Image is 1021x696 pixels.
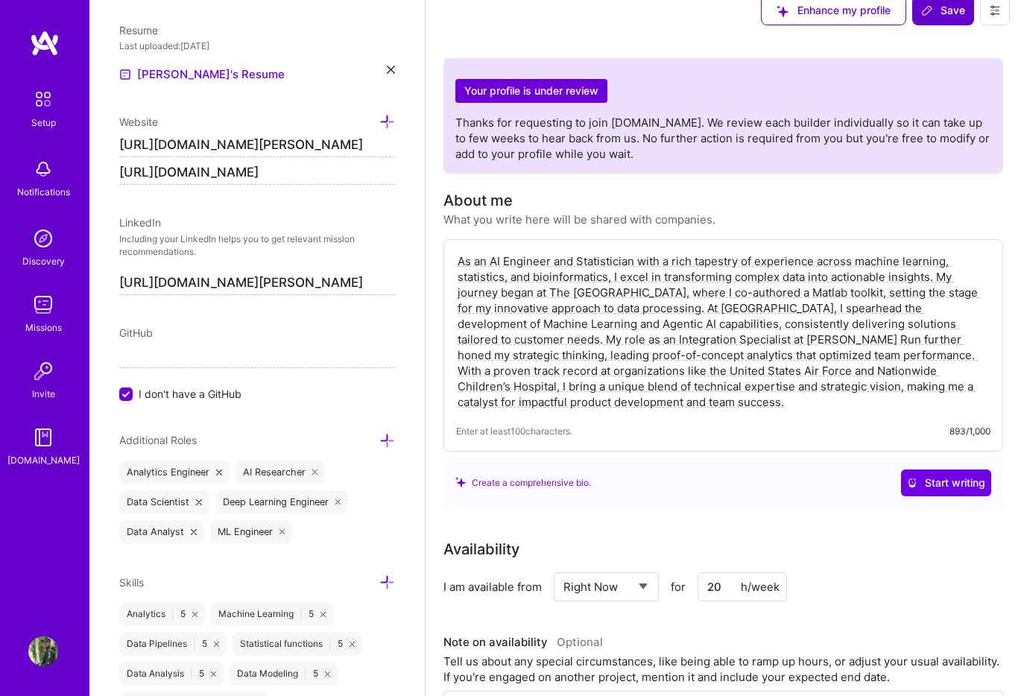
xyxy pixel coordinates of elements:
[921,3,965,18] span: Save
[211,671,216,677] i: icon Close
[741,579,780,595] div: h/week
[216,469,222,475] i: icon Close
[193,638,196,650] span: |
[28,224,58,253] img: discovery
[236,461,326,484] div: AI Researcher
[28,423,58,452] img: guide book
[214,642,219,647] i: icon Close
[443,538,519,560] div: Availability
[907,475,985,490] span: Start writing
[557,635,603,649] span: Optional
[215,490,349,514] div: Deep Learning Engineer
[119,66,285,83] a: [PERSON_NAME]'s Resume
[335,499,341,505] i: icon Close
[7,452,80,468] div: [DOMAIN_NAME]
[907,478,917,488] i: icon CrystalBallWhite
[325,671,330,677] i: icon Close
[119,461,230,484] div: Analytics Engineer
[119,216,161,229] span: LinkedIn
[443,212,715,227] div: What you write here will be shared with companies.
[698,572,787,601] input: XX
[119,233,395,259] p: Including your LinkedIn helps you to get relevant mission recommendations.
[28,83,59,115] img: setup
[455,79,607,104] h2: Your profile is under review
[119,116,158,128] span: Website
[25,636,62,666] a: User Avatar
[191,529,197,535] i: icon Close
[233,632,362,656] div: Statistical functions 5
[455,116,990,161] span: Thanks for requesting to join [DOMAIN_NAME]. We review each builder individually so it can take u...
[139,386,241,402] span: I don't have a GitHub
[17,184,70,200] div: Notifications
[230,662,338,686] div: Data Modeling 5
[387,66,395,74] i: icon Close
[119,632,227,656] div: Data Pipelines 5
[350,642,355,647] i: icon Close
[119,69,131,80] img: Resume
[210,520,293,544] div: ML Engineer
[28,356,58,386] img: Invite
[192,612,197,617] i: icon Close
[119,133,395,157] input: http://...
[443,579,542,595] div: I am available from
[196,499,202,505] i: icon Close
[31,115,56,130] div: Setup
[455,477,466,487] i: icon SuggestedTeams
[671,579,686,595] span: for
[119,662,224,686] div: Data Analysis 5
[119,434,197,446] span: Additional Roles
[119,602,205,626] div: Analytics 5
[279,529,285,535] i: icon Close
[28,290,58,320] img: teamwork
[119,326,153,339] span: GitHub
[455,475,591,490] div: Create a comprehensive bio.
[300,608,303,620] span: |
[304,668,307,680] span: |
[25,320,62,335] div: Missions
[28,636,58,666] img: User Avatar
[320,612,326,617] i: icon Close
[443,189,513,212] div: About me
[119,490,209,514] div: Data Scientist
[32,386,55,402] div: Invite
[119,38,395,54] div: Last uploaded: [DATE]
[119,161,395,185] input: http://...
[456,423,572,439] span: Enter at least 100 characters.
[443,631,603,654] div: Note on availability
[22,253,65,269] div: Discovery
[211,602,333,626] div: Machine Learning 5
[28,154,58,184] img: bell
[190,668,193,680] span: |
[119,24,158,37] span: Resume
[443,654,1003,685] div: Tell us about any special circumstances, like being able to ramp up hours, or adjust your usual a...
[456,252,990,411] textarea: As an AI Engineer and Statistician with a rich tapestry of experience across machine learning, st...
[949,423,990,439] div: 893/1,000
[119,576,144,589] span: Skills
[312,469,318,475] i: icon Close
[171,608,174,620] span: |
[901,469,991,496] button: Start writing
[30,30,60,57] img: logo
[119,520,204,544] div: Data Analyst
[329,638,332,650] span: |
